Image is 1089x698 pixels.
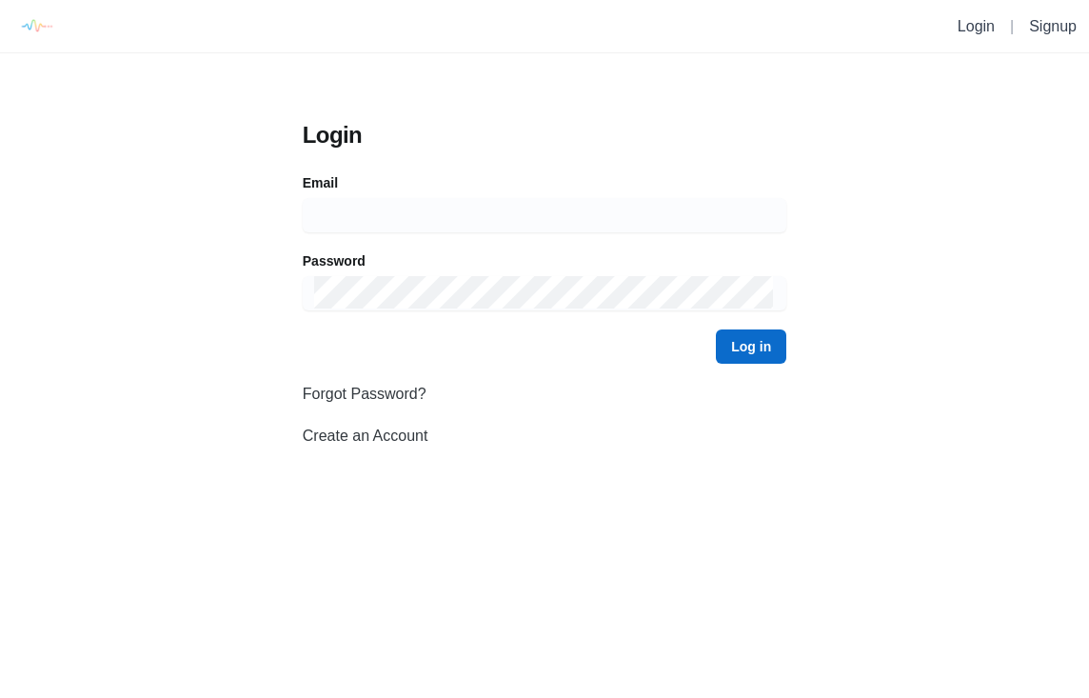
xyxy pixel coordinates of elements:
a: Create an Account [303,428,428,444]
button: Log in [716,329,786,364]
a: Signup [1029,18,1077,34]
h3: Login [303,120,786,150]
li: | [1002,15,1021,38]
img: logo [14,5,57,48]
a: Forgot Password? [303,386,426,402]
label: Password [303,251,366,270]
label: Email [303,173,338,192]
a: Login [958,18,995,34]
